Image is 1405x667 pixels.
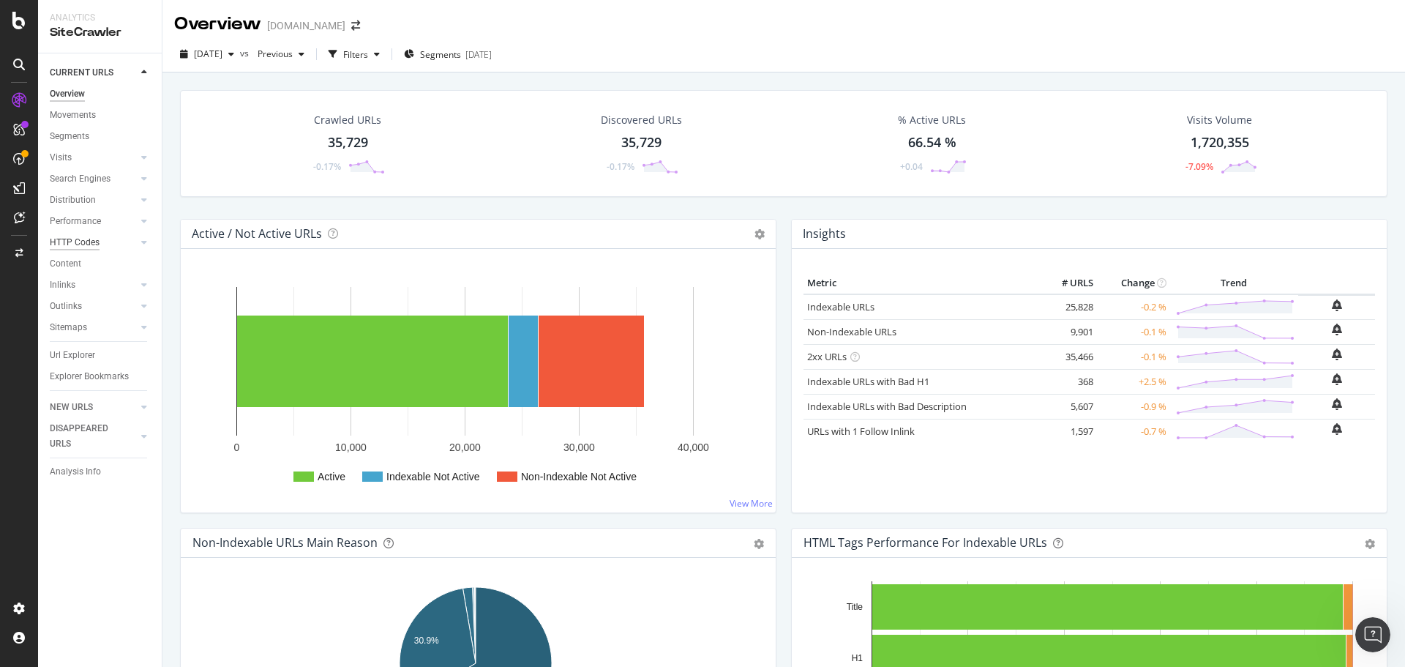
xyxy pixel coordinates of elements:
[50,464,101,480] div: Analysis Info
[807,400,967,413] a: Indexable URLs with Bad Description
[192,272,764,501] svg: A chart.
[852,653,863,663] text: H1
[50,348,151,363] a: Url Explorer
[50,129,151,144] a: Segments
[50,171,110,187] div: Search Engines
[563,441,595,453] text: 30,000
[1365,539,1375,549] div: gear
[50,277,137,293] a: Inlinks
[50,150,137,165] a: Visits
[1170,272,1298,294] th: Trend
[50,65,137,81] a: CURRENT URLS
[1332,423,1342,435] div: bell-plus
[234,441,240,453] text: 0
[1187,113,1252,127] div: Visits Volume
[50,299,82,314] div: Outlinks
[807,375,929,388] a: Indexable URLs with Bad H1
[1038,394,1097,419] td: 5,607
[1038,272,1097,294] th: # URLS
[908,133,956,152] div: 66.54 %
[1332,349,1342,360] div: bell-plus
[807,350,847,363] a: 2xx URLs
[50,214,137,229] a: Performance
[50,320,87,335] div: Sitemaps
[754,539,764,549] div: gear
[607,160,634,173] div: -0.17%
[50,421,137,452] a: DISAPPEARED URLS
[50,65,113,81] div: CURRENT URLS
[601,113,682,127] div: Discovered URLs
[50,421,124,452] div: DISAPPEARED URLS
[50,12,150,24] div: Analytics
[351,21,360,31] div: arrow-right-arrow-left
[1097,394,1170,419] td: -0.9 %
[252,42,310,66] button: Previous
[1097,272,1170,294] th: Change
[314,113,381,127] div: Crawled URLs
[50,86,151,102] a: Overview
[386,471,480,482] text: Indexable Not Active
[323,42,386,66] button: Filters
[318,471,345,482] text: Active
[847,602,863,612] text: Title
[50,86,85,102] div: Overview
[50,171,137,187] a: Search Engines
[803,535,1047,550] div: HTML Tags Performance for Indexable URLs
[50,369,151,384] a: Explorer Bookmarks
[1097,319,1170,344] td: -0.1 %
[807,300,874,313] a: Indexable URLs
[50,299,137,314] a: Outlinks
[50,277,75,293] div: Inlinks
[1332,398,1342,410] div: bell-plus
[807,325,896,338] a: Non-Indexable URLs
[420,48,461,61] span: Segments
[1191,133,1249,152] div: 1,720,355
[730,497,773,510] a: View More
[50,214,101,229] div: Performance
[174,42,240,66] button: [DATE]
[1097,369,1170,394] td: +2.5 %
[50,108,96,123] div: Movements
[50,24,150,41] div: SiteCrawler
[252,48,293,60] span: Previous
[678,441,709,453] text: 40,000
[50,369,129,384] div: Explorer Bookmarks
[1332,324,1342,335] div: bell-plus
[803,272,1038,294] th: Metric
[50,235,137,250] a: HTTP Codes
[50,256,151,272] a: Content
[754,229,765,239] i: Options
[621,133,662,152] div: 35,729
[1332,299,1342,311] div: bell-plus
[1038,319,1097,344] td: 9,901
[240,47,252,59] span: vs
[414,636,439,646] text: 30.9%
[1038,419,1097,444] td: 1,597
[50,193,96,208] div: Distribution
[521,471,637,482] text: Non-Indexable Not Active
[192,224,322,244] h4: Active / Not Active URLs
[900,160,923,173] div: +0.04
[50,320,137,335] a: Sitemaps
[192,535,378,550] div: Non-Indexable URLs Main Reason
[50,235,100,250] div: HTTP Codes
[898,113,966,127] div: % Active URLs
[1355,617,1390,652] iframe: Intercom live chat
[465,48,492,61] div: [DATE]
[50,256,81,272] div: Content
[50,193,137,208] a: Distribution
[50,129,89,144] div: Segments
[174,12,261,37] div: Overview
[1038,344,1097,369] td: 35,466
[1038,294,1097,320] td: 25,828
[50,348,95,363] div: Url Explorer
[50,108,151,123] a: Movements
[50,400,137,415] a: NEW URLS
[398,42,498,66] button: Segments[DATE]
[1332,373,1342,385] div: bell-plus
[1097,419,1170,444] td: -0.7 %
[1038,369,1097,394] td: 368
[343,48,368,61] div: Filters
[328,133,368,152] div: 35,729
